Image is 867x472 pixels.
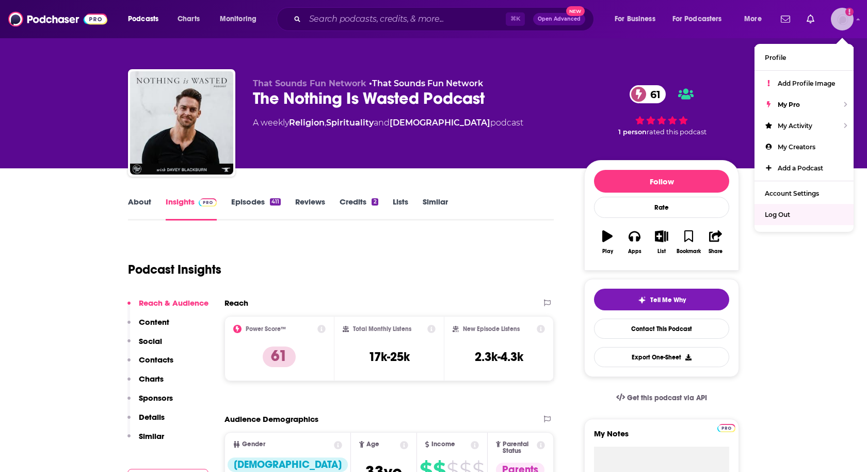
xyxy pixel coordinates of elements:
button: Bookmark [675,224,702,261]
a: Pro website [717,422,735,432]
p: Details [139,412,165,422]
span: Age [366,441,379,448]
span: Logged in as heidi.egloff [831,8,854,30]
span: Tell Me Why [650,296,686,304]
div: Rate [594,197,729,218]
button: tell me why sparkleTell Me Why [594,289,729,310]
a: Spirituality [326,118,374,128]
span: Log Out [765,211,790,218]
div: 2 [372,198,378,206]
a: Profile [754,47,854,68]
a: InsightsPodchaser Pro [166,197,217,221]
span: That Sounds Fun Network [253,78,366,88]
span: Monitoring [220,12,256,26]
a: Show notifications dropdown [777,10,794,28]
span: My Activity [778,122,812,130]
span: Parental Status [503,441,535,454]
button: Content [127,317,169,336]
img: Podchaser - Follow, Share and Rate Podcasts [8,9,107,29]
a: Add Profile Image [754,73,854,94]
a: The Nothing Is Wasted Podcast [130,71,233,175]
span: Charts [178,12,200,26]
button: Apps [621,224,648,261]
h2: Total Monthly Listens [353,325,411,333]
button: Contacts [127,355,173,374]
span: Profile [765,54,786,61]
span: For Business [615,12,655,26]
a: Credits2 [340,197,378,221]
span: Gender [242,441,265,448]
div: Search podcasts, credits, & more... [286,7,604,31]
a: 61 [630,85,666,103]
a: My Creators [754,136,854,158]
p: Sponsors [139,393,173,403]
button: Reach & Audience [127,298,208,317]
img: Podchaser Pro [199,198,217,207]
button: Details [127,412,165,431]
a: Reviews [295,197,325,221]
a: Show notifications dropdown [802,10,818,28]
div: Apps [628,248,641,255]
button: Share [702,224,729,261]
ul: Show profile menu [754,44,854,232]
div: 61 1 personrated this podcast [584,78,739,143]
img: tell me why sparkle [638,296,646,304]
button: Export One-Sheet [594,347,729,367]
h2: Audience Demographics [224,414,318,424]
span: Podcasts [128,12,158,26]
div: A weekly podcast [253,117,523,129]
span: 1 person [618,128,647,136]
a: About [128,197,151,221]
a: Account Settings [754,183,854,204]
p: Social [139,336,162,346]
button: Similar [127,431,164,450]
button: Follow [594,170,729,193]
a: Lists [393,197,408,221]
div: Share [709,248,723,255]
span: and [374,118,390,128]
a: Charts [171,11,206,27]
span: 61 [640,85,666,103]
p: 61 [263,347,296,367]
p: Contacts [139,355,173,365]
div: [DEMOGRAPHIC_DATA] [228,458,348,472]
span: More [744,12,762,26]
h2: Reach [224,298,248,308]
p: Charts [139,374,164,384]
img: Podchaser Pro [717,424,735,432]
button: open menu [737,11,775,27]
a: Add a Podcast [754,158,854,179]
p: Reach & Audience [139,298,208,308]
a: Religion [289,118,325,128]
button: Charts [127,374,164,393]
span: Account Settings [765,190,819,197]
span: Add a Podcast [778,164,823,172]
h1: Podcast Insights [128,262,221,277]
a: Episodes411 [231,197,281,221]
a: Get this podcast via API [608,385,715,411]
button: Social [127,336,162,355]
img: User Profile [831,8,854,30]
input: Search podcasts, credits, & more... [305,11,506,27]
span: My Creators [778,143,815,151]
button: Sponsors [127,393,173,412]
label: My Notes [594,429,729,447]
h2: Power Score™ [246,325,286,333]
p: Content [139,317,169,327]
button: List [648,224,675,261]
span: Open Advanced [538,17,581,22]
span: For Podcasters [672,12,722,26]
button: Open AdvancedNew [533,13,585,25]
button: Show profile menu [831,8,854,30]
span: Add Profile Image [778,80,835,87]
svg: Add a profile image [845,8,854,16]
a: [DEMOGRAPHIC_DATA] [390,118,490,128]
button: Play [594,224,621,261]
div: Play [602,248,613,255]
button: open menu [121,11,172,27]
p: Similar [139,431,164,441]
a: That Sounds Fun Network [372,78,483,88]
div: 411 [270,198,281,206]
h3: 17k-25k [368,349,410,365]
